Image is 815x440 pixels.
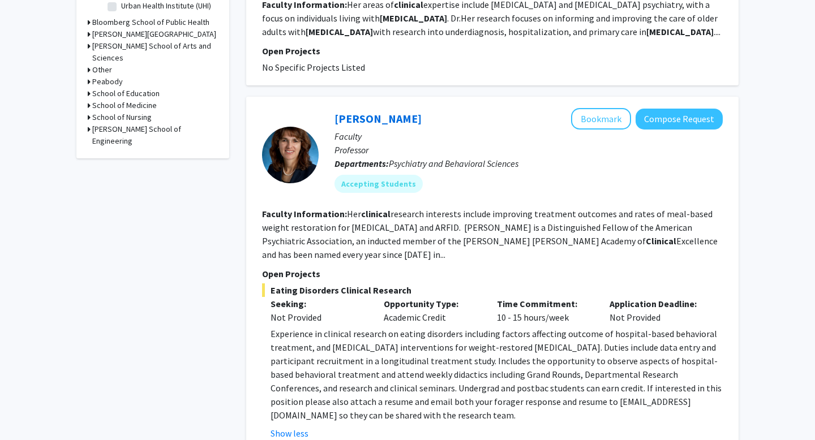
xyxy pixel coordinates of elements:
span: Experience in clinical research on eating disorders including factors affecting outcome of hospit... [271,328,722,421]
mat-chip: Accepting Students [334,175,423,193]
b: [MEDICAL_DATA] [306,26,373,37]
p: Seeking: [271,297,367,310]
h3: [PERSON_NAME] School of Engineering [92,123,218,147]
h3: School of Medicine [92,100,157,111]
button: Show less [271,426,308,440]
h3: [PERSON_NAME] School of Arts and Sciences [92,40,218,64]
div: Academic Credit [375,297,488,324]
p: Application Deadline: [610,297,706,310]
span: Eating Disorders Clinical Research [262,283,723,297]
b: Faculty Information: [262,208,347,219]
b: [MEDICAL_DATA] [646,26,714,37]
div: 10 - 15 hours/week [488,297,602,324]
h3: Other [92,64,112,76]
p: Professor [334,143,723,157]
fg-read-more: Her research interests include improving treatment outcomes and rates of meal-based weight restor... [262,208,718,260]
span: Psychiatry and Behavioral Sciences [389,158,518,169]
b: [MEDICAL_DATA] [380,12,447,24]
button: Compose Request to Angela Guarda [636,109,723,130]
p: Time Commitment: [497,297,593,310]
iframe: Chat [8,389,48,432]
h3: School of Education [92,88,160,100]
b: clinical [361,208,391,219]
h3: School of Nursing [92,111,152,123]
button: Add Angela Guarda to Bookmarks [571,108,631,130]
p: Faculty [334,130,723,143]
b: Departments: [334,158,389,169]
p: Opportunity Type: [384,297,480,310]
p: Open Projects [262,44,723,58]
h3: Bloomberg School of Public Health [92,16,209,28]
a: [PERSON_NAME] [334,111,422,126]
div: Not Provided [271,310,367,324]
p: Open Projects [262,267,723,281]
h3: Peabody [92,76,123,88]
b: Clinical [646,235,676,247]
div: Not Provided [601,297,714,324]
span: No Specific Projects Listed [262,62,365,73]
h3: [PERSON_NAME][GEOGRAPHIC_DATA] [92,28,216,40]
